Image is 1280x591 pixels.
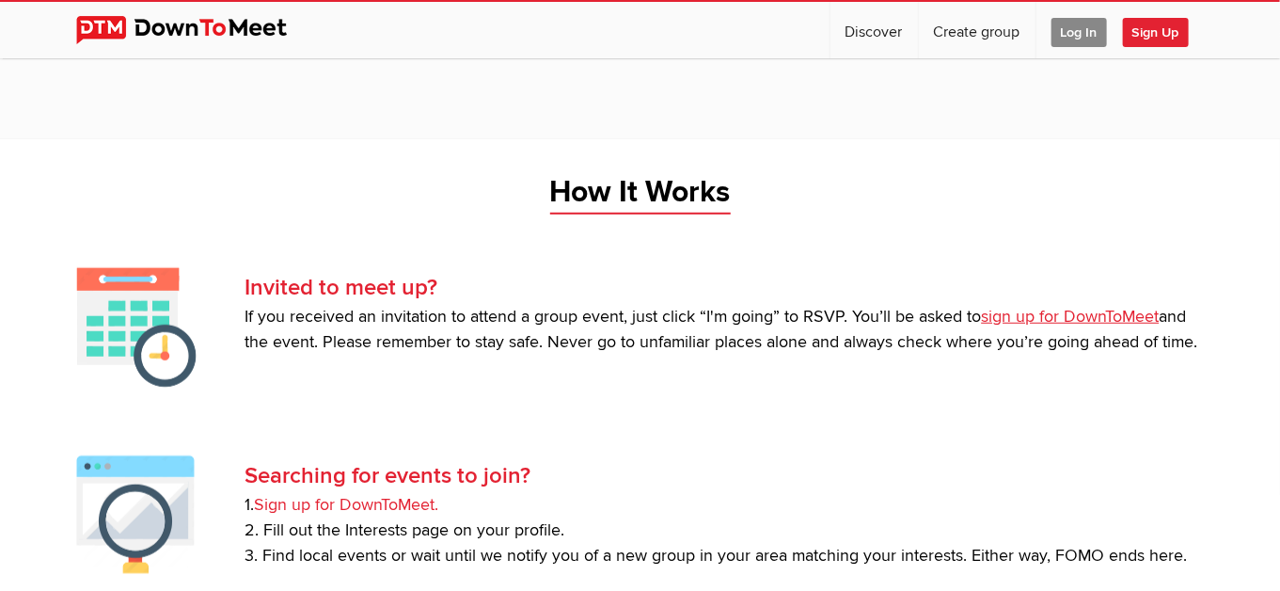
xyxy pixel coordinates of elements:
img: DownToMeet [76,16,316,44]
span: Sign Up [1123,18,1189,47]
a: Sign up for DownToMeet. [255,495,439,515]
h3: Searching for events to join? [245,459,1205,493]
span: How It Works [550,173,731,215]
a: Log In [1036,2,1122,58]
a: Create group [919,2,1035,58]
a: Discover [830,2,918,58]
span: Log In [1051,18,1107,47]
p: If you received an invitation to attend a group event, just click “I'm going” to RSVP. You’ll be ... [245,305,1205,356]
h3: Invited to meet up? [245,271,1205,305]
p: 1. 2. Fill out the Interests page on your profile. 3. Find local events or wait until we notify y... [245,493,1205,569]
a: sign up for DownToMeet [982,307,1160,327]
a: Sign Up [1123,2,1204,58]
